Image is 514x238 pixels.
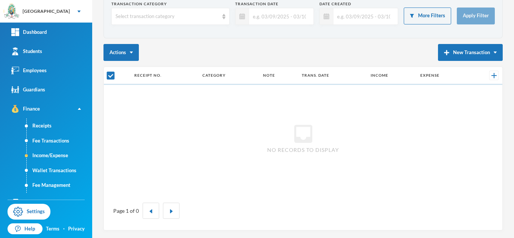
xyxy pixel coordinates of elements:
div: Students [11,47,42,55]
a: Receipts [27,118,92,133]
div: Employees [11,67,47,74]
a: Privacy [68,225,85,233]
th: Category [199,67,259,84]
a: Settings [8,204,50,220]
input: e.g. 03/09/2025 - 03/10/2025 [333,8,394,25]
a: Fee Transactions [27,133,92,149]
th: Trans. Date [298,67,367,84]
th: Note [259,67,298,84]
div: Transaction category [111,1,230,7]
th: Expense [417,67,469,84]
div: Finance [11,105,40,113]
i: inbox [291,122,315,146]
div: Guardians [11,86,45,94]
div: Date Created [319,1,398,7]
button: Apply Filter [457,8,495,24]
a: Wallet Transactions [27,163,92,178]
img: logo [4,4,19,19]
input: e.g. 03/09/2025 - 03/10/2025 [249,8,310,25]
div: Transaction Date [235,1,314,7]
a: Income/Expense [27,148,92,163]
a: Fee Management [27,178,92,193]
a: Help [8,223,43,235]
button: More Filters [404,8,451,24]
span: No records to display [267,146,339,154]
div: Select transaction category [116,13,219,20]
th: Income [367,67,417,84]
button: Actions [103,44,139,61]
img: + [491,73,497,78]
div: Dashboard [11,28,47,36]
button: New Transaction [438,44,503,61]
th: Receipt No. [131,67,199,84]
div: · [63,225,65,233]
div: [GEOGRAPHIC_DATA] [23,8,70,15]
div: Page 1 of 0 [113,207,139,215]
a: Terms [46,225,59,233]
div: Subjects [11,199,41,206]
